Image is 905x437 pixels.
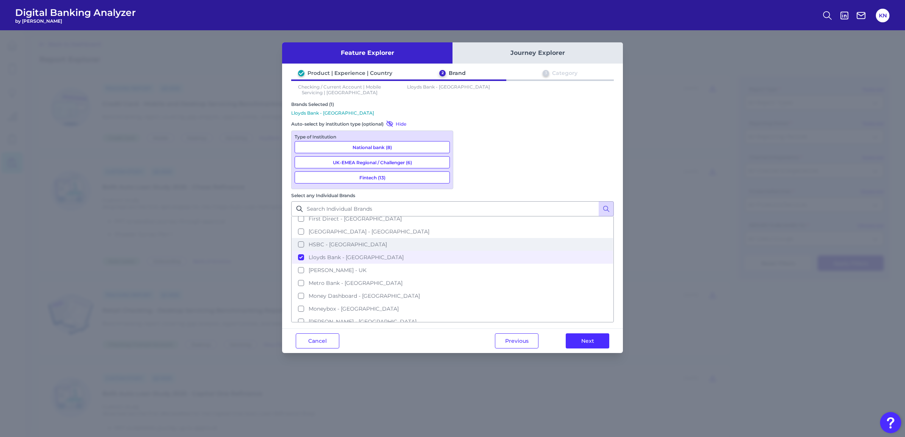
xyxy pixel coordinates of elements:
span: Moneybox - [GEOGRAPHIC_DATA] [309,305,399,312]
span: First Direct - [GEOGRAPHIC_DATA] [309,215,402,222]
button: First Direct - [GEOGRAPHIC_DATA] [292,212,613,225]
div: Product | Experience | Country [307,70,392,76]
button: Feature Explorer [282,42,452,64]
button: Journey Explorer [452,42,623,64]
button: [PERSON_NAME] - UK [292,264,613,277]
span: Money Dashboard - [GEOGRAPHIC_DATA] [309,292,420,299]
button: Open Resource Center [880,412,901,433]
input: Search Individual Brands [291,201,614,216]
button: Lloyds Bank - [GEOGRAPHIC_DATA] [292,251,613,264]
button: [GEOGRAPHIC_DATA] - [GEOGRAPHIC_DATA] [292,225,613,238]
button: Previous [495,333,538,348]
p: Checking / Current Account | Mobile Servicing | [GEOGRAPHIC_DATA] [291,84,388,95]
button: [PERSON_NAME] - [GEOGRAPHIC_DATA] [292,315,613,328]
button: Moneybox - [GEOGRAPHIC_DATA] [292,302,613,315]
div: Auto-select by institution type (optional) [291,120,453,128]
button: HSBC - [GEOGRAPHIC_DATA] [292,238,613,251]
div: Brands Selected (1) [291,101,614,107]
button: UK-EMEA Regional / Challenger (6) [295,156,450,168]
span: HSBC - [GEOGRAPHIC_DATA] [309,241,387,248]
span: Lloyds Bank - [GEOGRAPHIC_DATA] [309,254,404,261]
span: [PERSON_NAME] - [GEOGRAPHIC_DATA] [309,318,417,325]
label: Select any Individual Brands [291,193,355,198]
span: by [PERSON_NAME] [15,18,136,24]
p: Lloyds Bank - [GEOGRAPHIC_DATA] [400,84,497,95]
p: Lloyds Bank - [GEOGRAPHIC_DATA] [291,110,614,116]
span: Metro Bank - [GEOGRAPHIC_DATA] [309,280,403,286]
div: Category [552,70,577,76]
button: Metro Bank - [GEOGRAPHIC_DATA] [292,277,613,289]
span: Digital Banking Analyzer [15,7,136,18]
button: Money Dashboard - [GEOGRAPHIC_DATA] [292,289,613,302]
button: Next [566,333,609,348]
button: KN [876,9,889,22]
div: 3 [543,70,549,76]
div: Brand [449,70,466,76]
span: [PERSON_NAME] - UK [309,267,367,274]
button: Cancel [296,333,339,348]
button: National bank (8) [295,141,450,153]
button: Fintech (13) [295,171,450,184]
div: Type of Institution [295,134,450,140]
button: Hide [384,120,406,128]
div: 2 [439,70,446,76]
span: [GEOGRAPHIC_DATA] - [GEOGRAPHIC_DATA] [309,228,429,235]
